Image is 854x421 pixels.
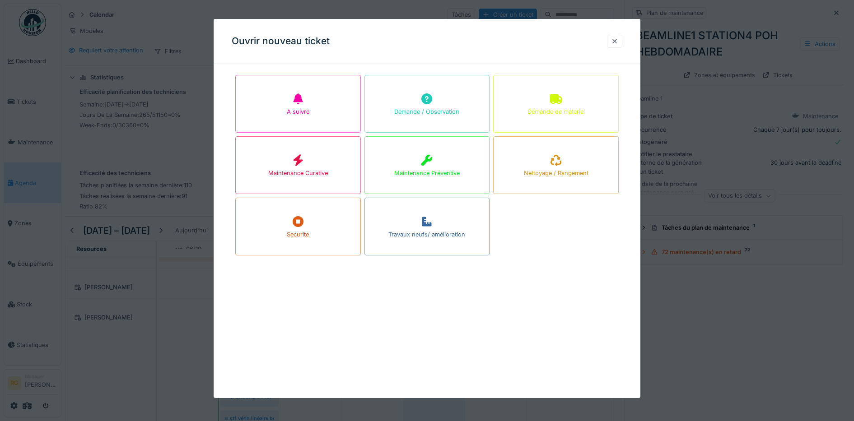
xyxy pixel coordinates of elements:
[394,107,459,116] div: Demande / Observation
[232,36,330,47] h3: Ouvrir nouveau ticket
[524,169,588,177] div: Nettoyage / Rangement
[287,107,309,116] div: A suivre
[394,169,460,177] div: Maintenance Préventive
[527,107,585,116] div: Demande de materiel
[388,230,465,239] div: Travaux neufs/ amélioration
[287,230,309,239] div: Securite
[268,169,328,177] div: Maintenance Curative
